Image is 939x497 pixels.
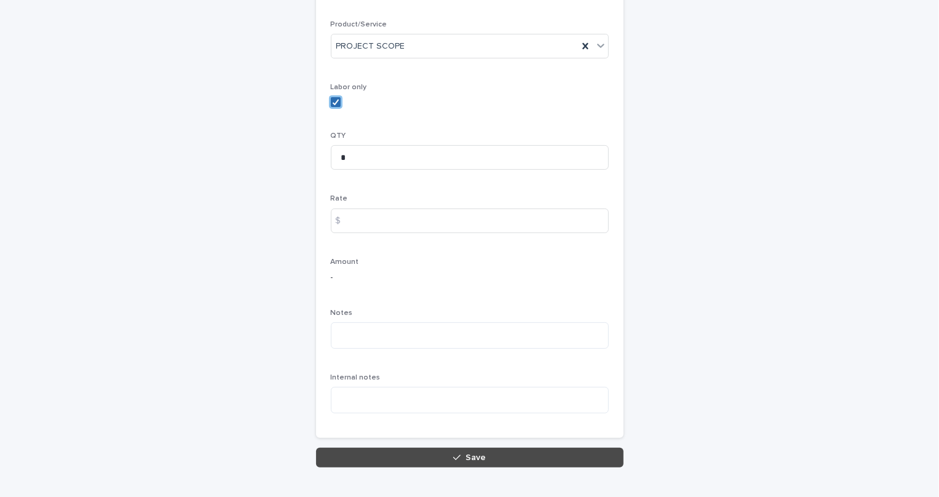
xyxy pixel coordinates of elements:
span: Product/Service [331,21,387,28]
span: PROJECT SCOPE [336,40,405,53]
span: Rate [331,195,348,202]
span: Save [466,453,486,462]
div: $ [331,209,355,233]
span: Amount [331,258,359,266]
span: Labor only [331,84,367,91]
button: Save [316,448,624,467]
span: QTY [331,132,346,140]
p: - [331,271,609,284]
span: Internal notes [331,374,381,381]
span: Notes [331,309,353,317]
